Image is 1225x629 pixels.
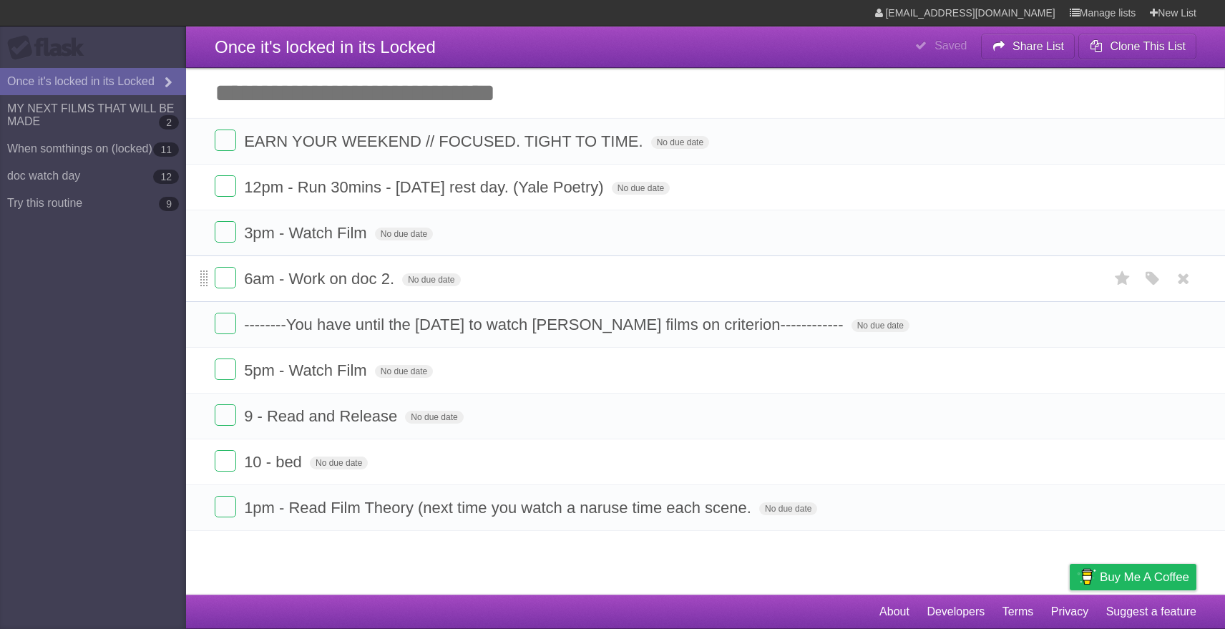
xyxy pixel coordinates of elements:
span: No due date [851,319,909,332]
span: No due date [310,457,368,469]
span: 9 - Read and Release [244,407,401,425]
label: Done [215,313,236,334]
b: Share List [1012,40,1064,52]
span: 1pm - Read Film Theory (next time you watch a naruse time each scene. [244,499,755,517]
div: Flask [7,35,93,61]
span: No due date [405,411,463,424]
b: Clone This List [1110,40,1186,52]
span: Once it's locked in its Locked [215,37,436,57]
span: No due date [402,273,460,286]
label: Done [215,359,236,380]
label: Done [215,221,236,243]
b: 2 [159,115,179,130]
label: Star task [1109,267,1136,291]
a: Privacy [1051,598,1088,625]
a: About [879,598,909,625]
a: Developers [927,598,985,625]
a: Terms [1002,598,1034,625]
button: Share List [981,34,1075,59]
span: EARN YOUR WEEKEND // FOCUSED. TIGHT TO TIME. [244,132,646,150]
span: --------You have until the [DATE] to watch [PERSON_NAME] films on criterion------------ [244,316,846,333]
b: 12 [153,170,179,184]
label: Done [215,404,236,426]
span: Buy me a coffee [1100,565,1189,590]
label: Done [215,450,236,472]
b: 11 [153,142,179,157]
span: 12pm - Run 30mins - [DATE] rest day. (Yale Poetry) [244,178,607,196]
label: Done [215,130,236,151]
span: No due date [375,228,433,240]
span: 5pm - Watch Film [244,361,371,379]
span: 10 - bed [244,453,306,471]
label: Done [215,175,236,197]
label: Done [215,267,236,288]
b: 9 [159,197,179,211]
label: Done [215,496,236,517]
span: No due date [612,182,670,195]
span: 6am - Work on doc 2. [244,270,398,288]
span: No due date [759,502,817,515]
span: No due date [375,365,433,378]
b: Saved [934,39,967,52]
span: No due date [651,136,709,149]
button: Clone This List [1078,34,1196,59]
a: Suggest a feature [1106,598,1196,625]
span: 3pm - Watch Film [244,224,371,242]
a: Buy me a coffee [1070,564,1196,590]
img: Buy me a coffee [1077,565,1096,589]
